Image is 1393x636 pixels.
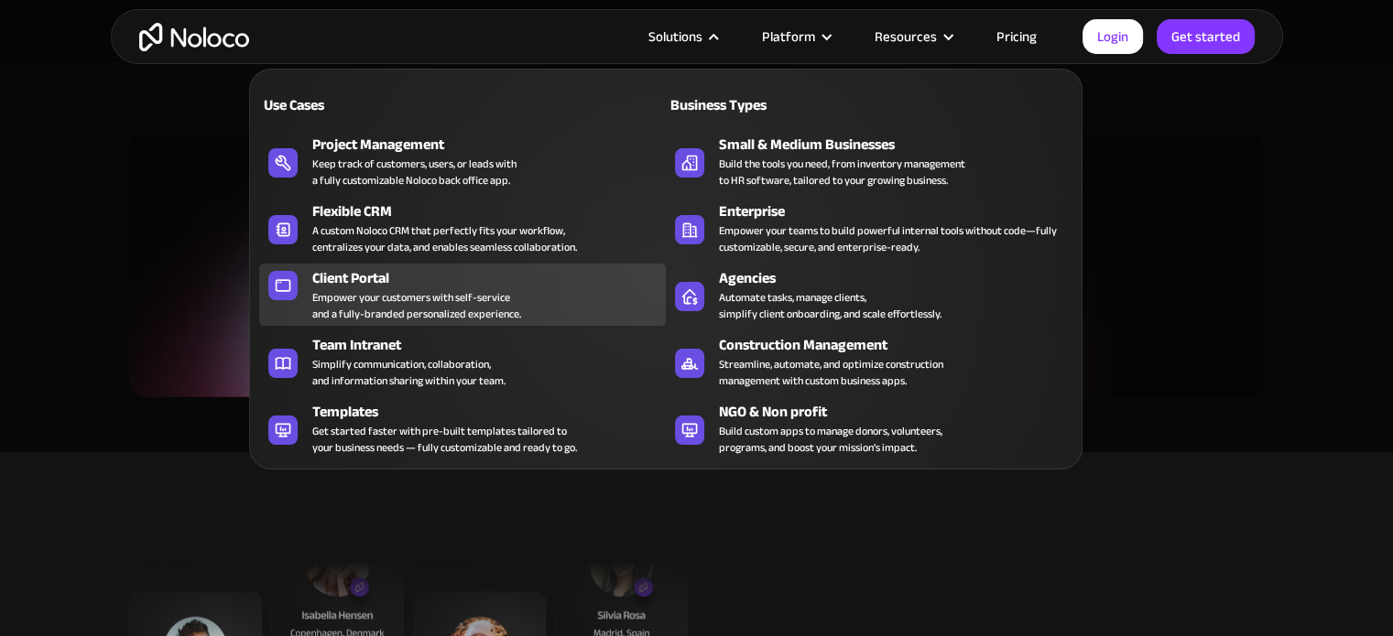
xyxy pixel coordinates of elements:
div: Client Portal [312,267,674,289]
nav: Solutions [249,43,1083,469]
a: Client PortalEmpower your customers with self-serviceand a fully-branded personalized experience. [259,264,666,326]
div: Streamline, automate, and optimize construction management with custom business apps. [719,356,943,389]
div: Team Intranet [312,334,674,356]
div: Build the tools you need, from inventory management to HR software, tailored to your growing busi... [719,156,965,189]
div: Solutions [648,25,702,49]
a: Flexible CRMA custom Noloco CRM that perfectly fits your workflow,centralizes your data, and enab... [259,197,666,259]
div: Small & Medium Businesses [719,134,1081,156]
div: Project Management [312,134,674,156]
div: Use Cases [259,94,455,116]
a: AgenciesAutomate tasks, manage clients,simplify client onboarding, and scale effortlessly. [666,264,1072,326]
a: Small & Medium BusinessesBuild the tools you need, from inventory managementto HR software, tailo... [666,130,1072,192]
div: Resources [875,25,937,49]
a: Pricing [974,25,1060,49]
div: Build custom apps to manage donors, volunteers, programs, and boost your mission’s impact. [719,423,942,456]
div: Automate tasks, manage clients, simplify client onboarding, and scale effortlessly. [719,289,941,322]
a: Get started [1157,19,1255,54]
div: Keep track of customers, users, or leads with a fully customizable Noloco back office app. [312,156,517,189]
h2: Ready to how you work with clients? [129,181,1265,231]
div: Empower your teams to build powerful internal tools without code—fully customizable, secure, and ... [719,222,1063,255]
div: Enterprise [719,200,1081,222]
a: Use Cases [259,83,666,125]
div: Platform [739,25,852,49]
a: home [139,23,249,51]
div: Platform [762,25,815,49]
div: Flexible CRM [312,200,674,222]
div: Get started faster with pre-built templates tailored to your business needs — fully customizable ... [312,423,577,456]
a: Login [1083,19,1143,54]
div: Empower your customers with self-service and a fully-branded personalized experience. [312,289,521,322]
a: Team IntranetSimplify communication, collaboration,and information sharing within your team. [259,330,666,393]
a: EnterpriseEmpower your teams to build powerful internal tools without code—fully customizable, se... [666,197,1072,259]
div: Templates [312,401,674,423]
a: TemplatesGet started faster with pre-built templates tailored toyour business needs — fully custo... [259,397,666,459]
div: Agencies [719,267,1081,289]
a: Project ManagementKeep track of customers, users, or leads witha fully customizable Noloco back o... [259,130,666,192]
div: Construction Management [719,334,1081,356]
div: Allow your team to efficiently manage client data while customers enjoy self-service access. Full... [129,258,1265,280]
div: Solutions [626,25,739,49]
div: A custom Noloco CRM that perfectly fits your workflow, centralizes your data, and enables seamles... [312,222,577,255]
a: Construction ManagementStreamline, automate, and optimize constructionmanagement with custom busi... [666,330,1072,393]
div: Simplify communication, collaboration, and information sharing within your team. [312,356,506,389]
div: NGO & Non profit [719,401,1081,423]
div: Business Types [666,94,862,116]
a: Business Types [666,83,1072,125]
a: NGO & Non profitBuild custom apps to manage donors, volunteers,programs, and boost your mission’s... [666,397,1072,459]
div: Resources [852,25,974,49]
